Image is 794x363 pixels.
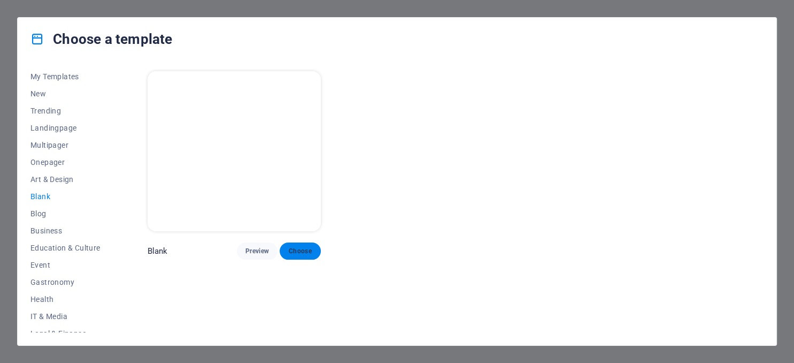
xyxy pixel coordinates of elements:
[237,243,277,260] button: Preview
[30,312,101,321] span: IT & Media
[288,247,312,255] span: Choose
[30,239,101,256] button: Education & Culture
[30,261,101,269] span: Event
[30,89,101,98] span: New
[30,175,101,184] span: Art & Design
[30,154,101,171] button: Onepager
[30,256,101,274] button: Event
[30,308,101,325] button: IT & Media
[30,244,101,252] span: Education & Culture
[30,205,101,222] button: Blog
[30,188,101,205] button: Blank
[30,72,101,81] span: My Templates
[30,102,101,119] button: Trending
[30,226,101,235] span: Business
[148,71,321,231] img: Blank
[30,137,101,154] button: Multipager
[30,119,101,137] button: Landingpage
[30,85,101,102] button: New
[148,246,168,256] p: Blank
[30,222,101,239] button: Business
[30,295,101,304] span: Health
[30,274,101,291] button: Gastronomy
[280,243,320,260] button: Choose
[30,209,101,218] span: Blog
[30,171,101,188] button: Art & Design
[30,107,101,115] span: Trending
[30,291,101,308] button: Health
[30,329,101,338] span: Legal & Finance
[30,141,101,149] span: Multipager
[30,325,101,342] button: Legal & Finance
[30,278,101,286] span: Gastronomy
[30,31,172,48] h4: Choose a template
[30,192,101,201] span: Blank
[30,68,101,85] button: My Templates
[30,124,101,132] span: Landingpage
[245,247,269,255] span: Preview
[30,158,101,167] span: Onepager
